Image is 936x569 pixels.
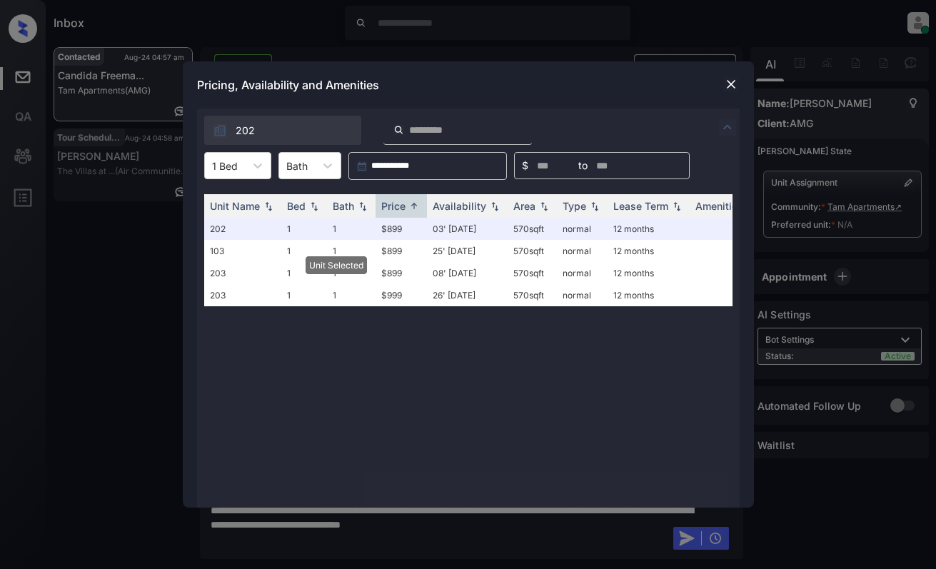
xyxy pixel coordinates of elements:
td: 203 [204,284,281,306]
td: 1 [281,284,327,306]
img: sorting [356,201,370,211]
img: sorting [488,201,502,211]
td: 570 sqft [508,218,557,240]
td: 202 [204,218,281,240]
td: 1 [327,240,376,262]
td: $899 [376,240,427,262]
div: Area [513,200,535,212]
td: 570 sqft [508,240,557,262]
div: Type [563,200,586,212]
div: Amenities [695,200,743,212]
td: 12 months [608,284,690,306]
div: Unit Name [210,200,260,212]
td: 1 [281,240,327,262]
td: 103 [204,240,281,262]
span: 202 [236,123,255,139]
td: 1 [327,284,376,306]
td: $899 [376,218,427,240]
td: 203 [204,262,281,284]
td: 26' [DATE] [427,284,508,306]
td: 12 months [608,240,690,262]
td: normal [557,284,608,306]
img: icon-zuma [719,119,736,136]
img: sorting [307,201,321,211]
td: $999 [376,284,427,306]
td: normal [557,262,608,284]
div: Bath [333,200,354,212]
img: sorting [588,201,602,211]
div: Pricing, Availability and Amenities [183,61,754,109]
img: sorting [407,201,421,211]
td: 03' [DATE] [427,218,508,240]
img: icon-zuma [393,124,404,136]
td: 1 [281,218,327,240]
td: 08' [DATE] [427,262,508,284]
td: 570 sqft [508,284,557,306]
div: Lease Term [613,200,668,212]
td: 1 [281,262,327,284]
div: Availability [433,200,486,212]
div: Bed [287,200,306,212]
td: 570 sqft [508,262,557,284]
span: $ [522,158,528,173]
td: normal [557,240,608,262]
div: Price [381,200,406,212]
img: sorting [670,201,684,211]
td: normal [557,218,608,240]
td: $899 [376,262,427,284]
span: to [578,158,588,173]
img: sorting [261,201,276,211]
td: 1 [327,262,376,284]
img: sorting [537,201,551,211]
td: 12 months [608,218,690,240]
td: 1 [327,218,376,240]
img: close [724,77,738,91]
td: 12 months [608,262,690,284]
td: 25' [DATE] [427,240,508,262]
img: icon-zuma [213,124,227,138]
